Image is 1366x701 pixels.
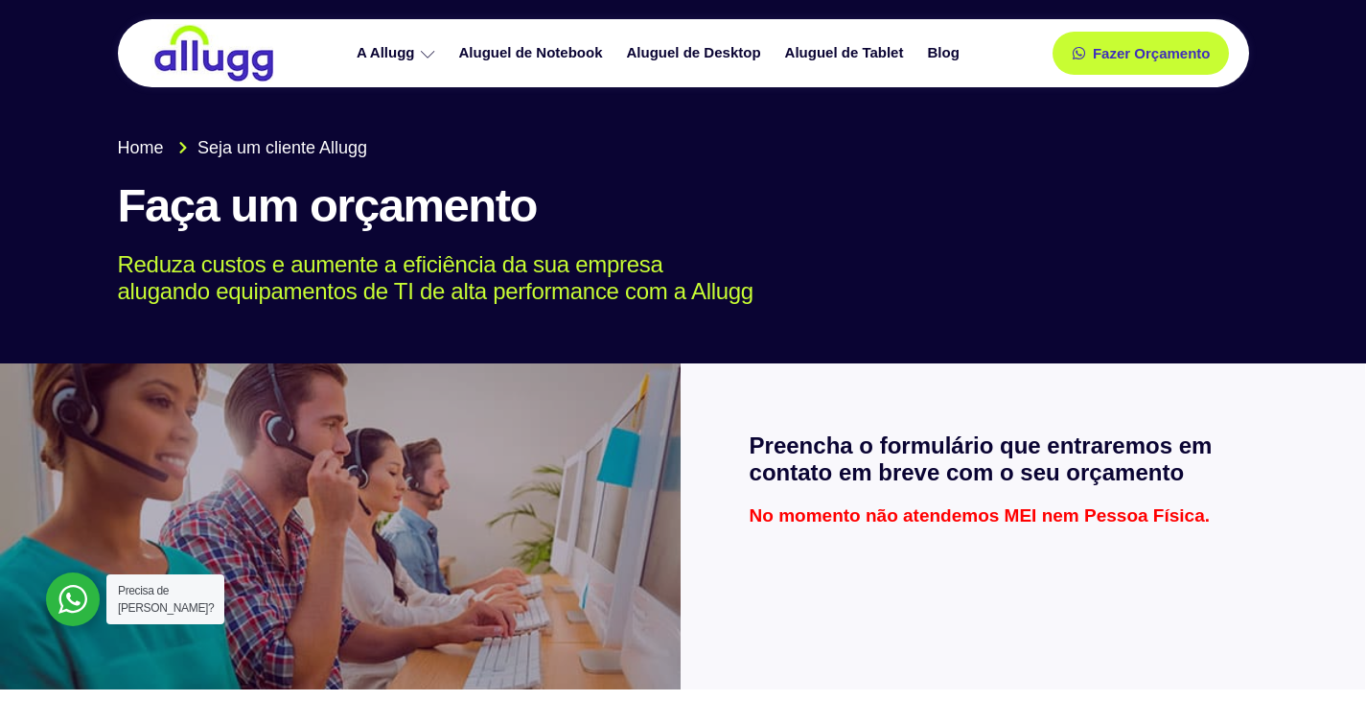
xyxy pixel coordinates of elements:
a: Aluguel de Notebook [450,36,617,70]
img: locação de TI é Allugg [151,24,276,82]
a: Blog [917,36,973,70]
a: Aluguel de Desktop [617,36,776,70]
p: No momento não atendemos MEI nem Pessoa Física. [750,506,1297,525]
a: Aluguel de Tablet [776,36,918,70]
a: Fazer Orçamento [1053,32,1230,75]
h2: Preencha o formulário que entraremos em contato em breve com o seu orçamento [750,432,1297,488]
span: Home [118,135,164,161]
span: Precisa de [PERSON_NAME]? [118,584,214,615]
h1: Faça um orçamento [118,180,1249,232]
span: Fazer Orçamento [1093,46,1211,60]
p: Reduza custos e aumente a eficiência da sua empresa alugando equipamentos de TI de alta performan... [118,251,1221,307]
a: A Allugg [347,36,450,70]
span: Seja um cliente Allugg [193,135,367,161]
